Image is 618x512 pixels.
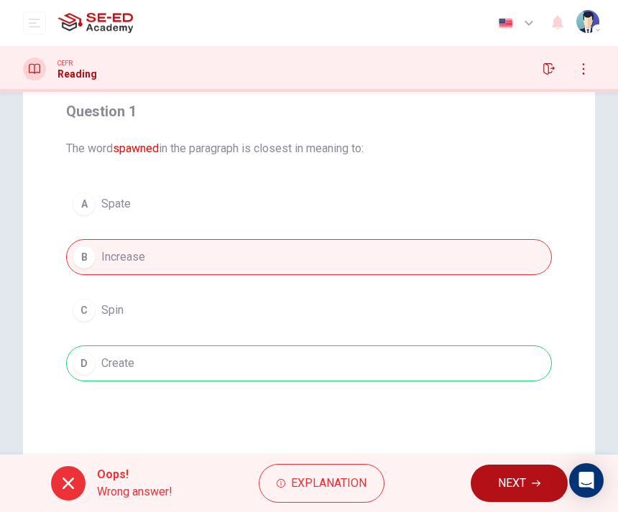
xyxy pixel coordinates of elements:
[113,141,159,155] font: spawned
[498,473,526,493] span: NEXT
[259,464,384,503] button: Explanation
[57,58,73,68] span: CEFR
[569,463,604,498] div: Open Intercom Messenger
[57,9,133,37] img: SE-ED Academy logo
[57,68,97,80] h1: Reading
[291,473,366,493] span: Explanation
[471,465,568,502] button: NEXT
[66,140,552,157] span: The word in the paragraph is closest in meaning to:
[23,11,46,34] button: open mobile menu
[97,483,172,501] span: Wrong answer!
[66,100,552,123] h4: Question 1
[497,18,515,29] img: en
[576,10,599,33] img: Profile picture
[97,466,172,483] span: Oops!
